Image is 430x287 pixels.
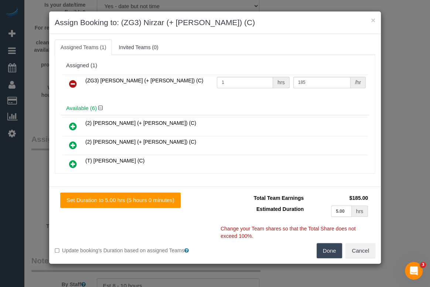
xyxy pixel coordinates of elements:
iframe: Intercom live chat [405,262,423,280]
div: /hr [351,77,366,88]
button: Done [317,243,342,259]
h3: Assign Booking to: (ZG3) Nirzar (+ [PERSON_NAME]) (C) [55,17,375,28]
span: (2) [PERSON_NAME] (+ [PERSON_NAME]) (C) [85,139,196,145]
a: Assigned Teams (1) [55,40,112,55]
td: Total Team Earnings [221,192,306,204]
div: Assigned (1) [66,62,364,69]
label: Update booking's Duration based on assigned Teams [55,247,209,254]
button: Set Duration to 5.00 hrs (5 hours 0 minutes) [60,192,181,208]
span: (T) [PERSON_NAME] (C) [85,158,144,164]
span: (ZG3) [PERSON_NAME] (+ [PERSON_NAME]) (C) [85,78,203,83]
button: × [371,16,375,24]
span: 3 [420,262,426,268]
input: Update booking's Duration based on assigned Teams [55,248,59,253]
button: Cancel [345,243,375,259]
a: Invited Teams (0) [113,40,164,55]
h4: Available (6) [66,105,364,112]
td: $185.00 [306,192,370,204]
span: (2) [PERSON_NAME] (+ [PERSON_NAME]) (C) [85,120,196,126]
span: Estimated Duration [256,206,304,212]
div: hrs [273,77,289,88]
div: hrs [352,205,368,217]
